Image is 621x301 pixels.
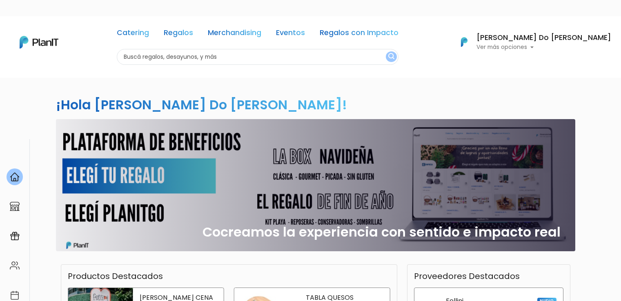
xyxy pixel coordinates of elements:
a: Merchandising [208,29,261,39]
input: Buscá regalos, desayunos, y más [117,49,398,65]
img: calendar-87d922413cdce8b2cf7b7f5f62616a5cf9e4887200fb71536465627b3292af00.svg [10,290,20,300]
img: PlanIt Logo [455,33,473,51]
p: [PERSON_NAME] CENA [140,294,217,301]
img: home-e721727adea9d79c4d83392d1f703f7f8bce08238fde08b1acbfd93340b81755.svg [10,172,20,182]
a: Catering [117,29,149,39]
img: marketplace-4ceaa7011d94191e9ded77b95e3339b90024bf715f7c57f8cf31f2d8c509eaba.svg [10,201,20,211]
a: Regalos con Impacto [320,29,398,39]
img: campaigns-02234683943229c281be62815700db0a1741e53638e28bf9629b52c665b00959.svg [10,231,20,241]
img: PlanIt Logo [20,36,58,49]
h3: Proveedores Destacados [414,271,520,281]
p: TABLA QUESOS [306,294,383,301]
h6: [PERSON_NAME] Do [PERSON_NAME] [476,34,611,42]
h2: ¡Hola [PERSON_NAME] Do [PERSON_NAME]! [56,95,347,114]
h2: Cocreamos la experiencia con sentido e impacto real [203,224,561,240]
img: people-662611757002400ad9ed0e3c099ab2801c6687ba6c219adb57efc949bc21e19d.svg [10,261,20,270]
a: Regalos [164,29,193,39]
p: Ver más opciones [476,44,611,50]
button: PlanIt Logo [PERSON_NAME] Do [PERSON_NAME] Ver más opciones [450,31,611,53]
h3: Productos Destacados [68,271,163,281]
img: search_button-432b6d5273f82d61273b3651a40e1bd1b912527efae98b1b7a1b2c0702e16a8d.svg [388,53,394,61]
a: Eventos [276,29,305,39]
